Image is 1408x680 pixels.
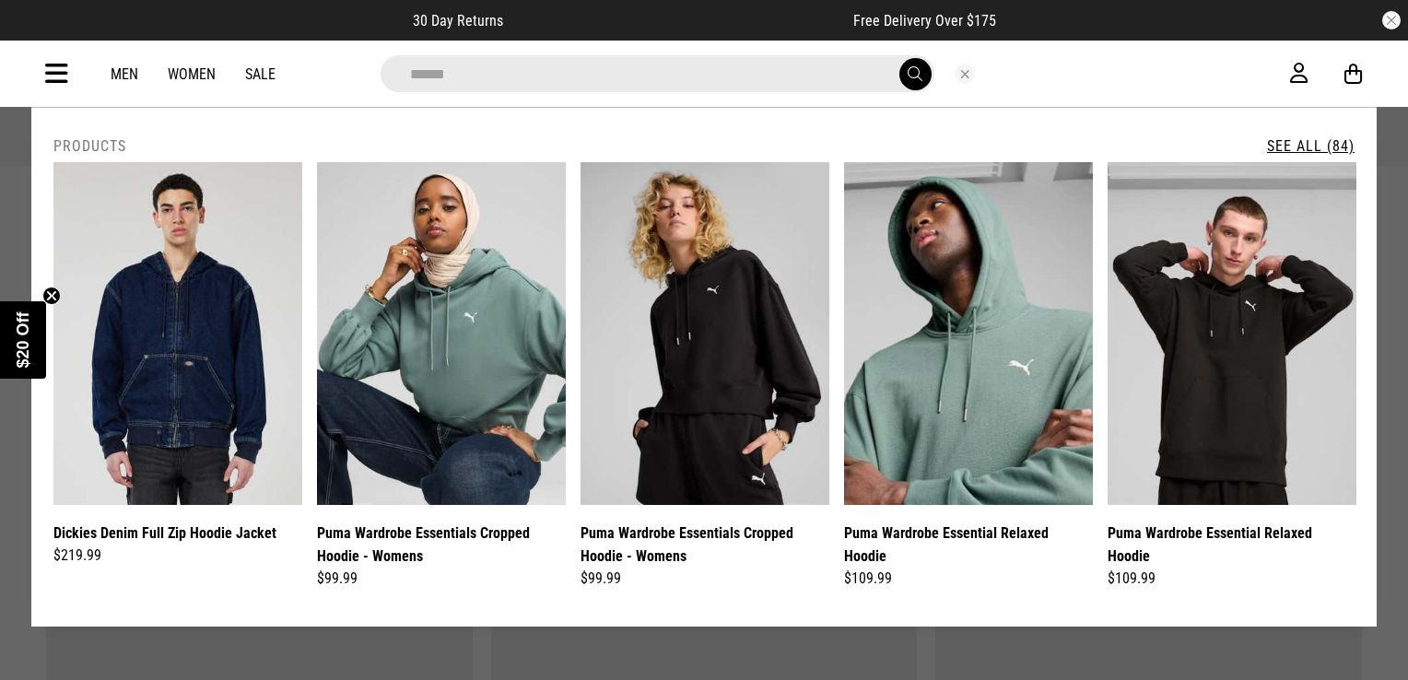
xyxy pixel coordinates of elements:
[14,311,32,368] span: $20 Off
[955,64,975,84] button: Close search
[844,568,1093,590] div: $109.99
[53,522,276,545] a: Dickies Denim Full Zip Hoodie Jacket
[581,162,829,505] img: Puma Wardrobe Essentials Cropped Hoodie - Womens in Black
[581,568,829,590] div: $99.99
[853,12,996,29] span: Free Delivery Over $175
[53,162,302,505] img: Dickies Denim Full Zip Hoodie Jacket in Blue
[581,522,829,568] a: Puma Wardrobe Essentials Cropped Hoodie - Womens
[1108,568,1356,590] div: $109.99
[317,162,566,505] img: Puma Wardrobe Essentials Cropped Hoodie - Womens in Green
[42,287,61,305] button: Close teaser
[844,522,1093,568] a: Puma Wardrobe Essential Relaxed Hoodie
[413,12,503,29] span: 30 Day Returns
[15,7,70,63] button: Open LiveChat chat widget
[317,522,566,568] a: Puma Wardrobe Essentials Cropped Hoodie - Womens
[540,11,816,29] iframe: Customer reviews powered by Trustpilot
[53,545,302,567] div: $219.99
[1267,137,1355,155] a: See All (84)
[1108,522,1356,568] a: Puma Wardrobe Essential Relaxed Hoodie
[317,568,566,590] div: $99.99
[53,137,126,155] h2: Products
[245,65,276,83] a: Sale
[844,162,1093,505] img: Puma Wardrobe Essential Relaxed Hoodie in Green
[111,65,138,83] a: Men
[1108,162,1356,505] img: Puma Wardrobe Essential Relaxed Hoodie in Black
[168,65,216,83] a: Women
